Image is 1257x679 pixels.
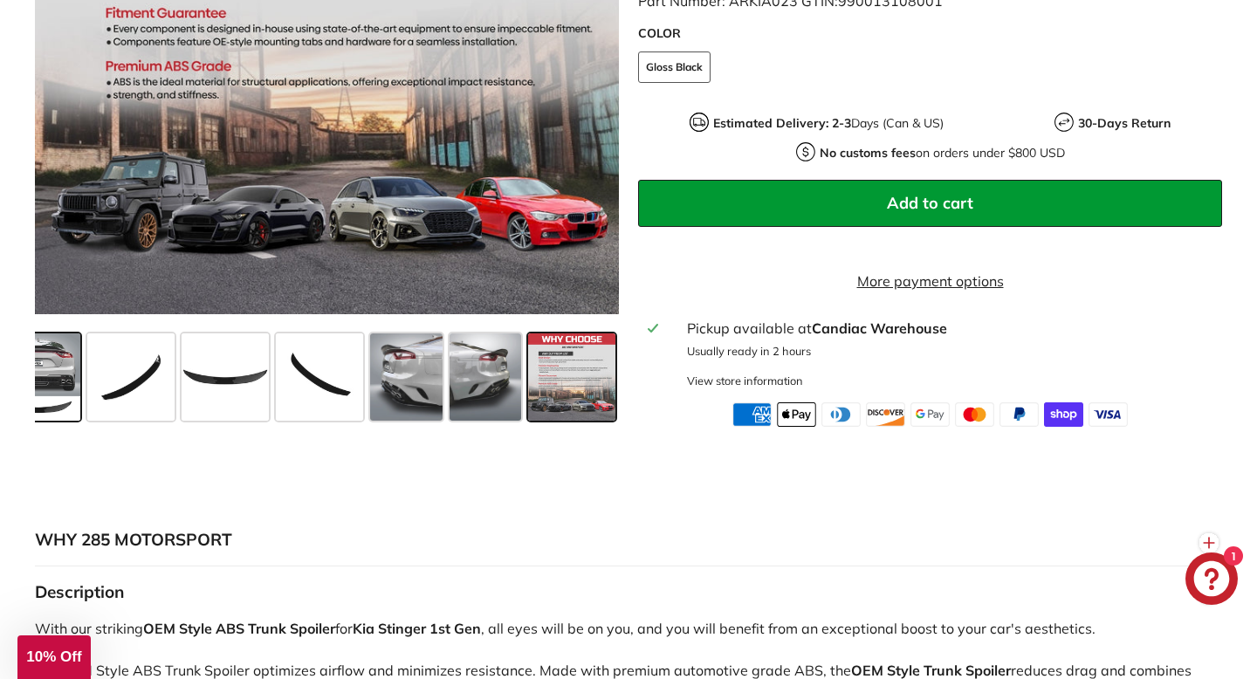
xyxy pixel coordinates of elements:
[17,635,91,679] div: 10% Off
[910,402,950,427] img: google_pay
[955,402,994,427] img: master
[687,318,1212,339] div: Pickup available at
[820,144,1065,162] p: on orders under $800 USD
[924,662,1011,679] strong: Trunk Spoiler
[732,402,772,427] img: american_express
[26,648,81,665] span: 10% Off
[866,402,905,427] img: discover
[248,620,335,637] strong: Trunk Spoiler
[1044,402,1083,427] img: shopify_pay
[143,620,212,637] strong: OEM Style
[999,402,1039,427] img: paypal
[687,343,1212,360] p: Usually ready in 2 hours
[35,566,1222,619] button: Description
[638,180,1222,227] button: Add to cart
[216,620,244,637] strong: ABS
[35,514,1222,566] button: WHY 285 MOTORSPORT
[820,145,916,161] strong: No customs fees
[821,402,861,427] img: diners_club
[687,373,803,389] div: View store information
[851,662,920,679] strong: OEM Style
[638,271,1222,291] a: More payment options
[713,115,851,131] strong: Estimated Delivery: 2-3
[1089,402,1128,427] img: visa
[353,620,481,637] strong: Kia Stinger 1st Gen
[1180,552,1243,609] inbox-online-store-chat: Shopify online store chat
[887,193,973,213] span: Add to cart
[777,402,816,427] img: apple_pay
[713,114,944,133] p: Days (Can & US)
[638,24,1222,43] label: COLOR
[1078,115,1171,131] strong: 30-Days Return
[812,319,947,337] strong: Candiac Warehouse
